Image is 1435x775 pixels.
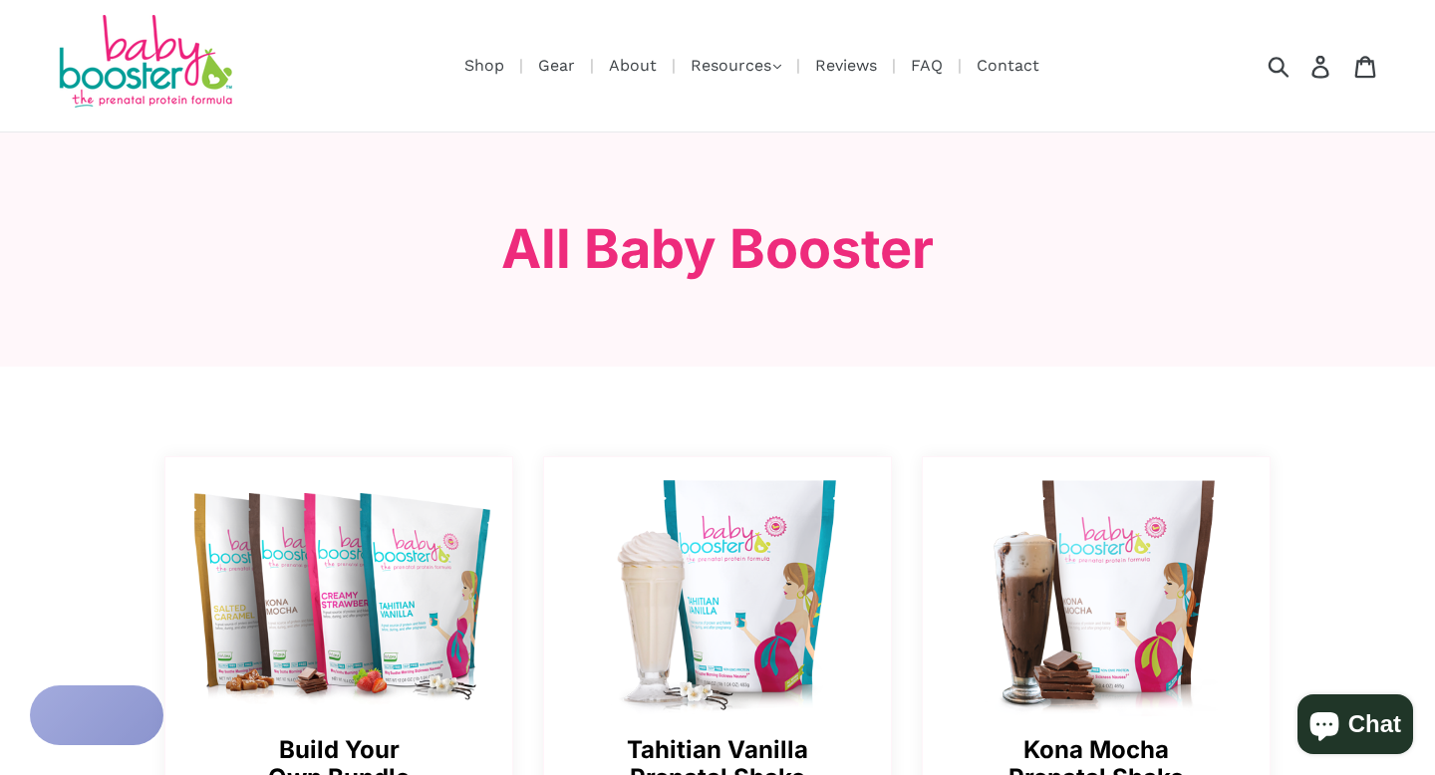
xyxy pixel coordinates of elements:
[149,217,1286,282] h3: All Baby Booster
[528,53,585,78] a: Gear
[967,53,1049,78] a: Contact
[165,467,514,716] img: all_shakes-1644369424251_1200x.png
[805,53,887,78] a: Reviews
[599,53,667,78] a: About
[923,467,1272,716] img: Kona Mocha Prenatal Shake - Ships Same Day
[901,53,953,78] a: FAQ
[681,51,791,81] button: Resources
[544,467,893,716] img: Tahitian Vanilla Prenatal Shake - Ships Same Day
[55,15,234,112] img: Baby Booster Prenatal Protein Supplements
[30,685,163,745] button: Rewards
[1291,694,1419,759] inbox-online-store-chat: Shopify online store chat
[923,457,1272,716] a: Kona Mocha Prenatal Shake - Ships Same Day
[454,53,514,78] a: Shop
[544,457,893,716] a: Tahitian Vanilla Prenatal Shake - Ships Same Day
[1275,44,1329,88] input: Search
